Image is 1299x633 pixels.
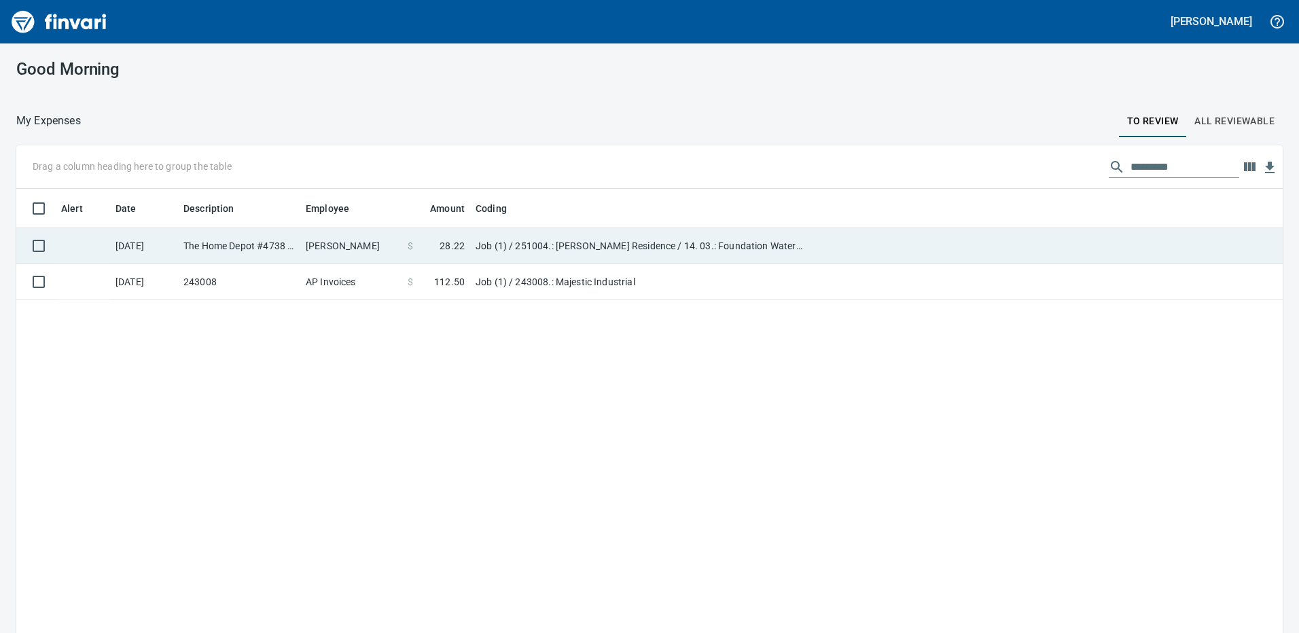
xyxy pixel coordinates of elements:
[306,200,367,217] span: Employee
[440,239,465,253] span: 28.22
[434,275,465,289] span: 112.50
[16,113,81,129] p: My Expenses
[115,200,154,217] span: Date
[408,275,413,289] span: $
[110,264,178,300] td: [DATE]
[300,264,402,300] td: AP Invoices
[470,264,810,300] td: Job (1) / 243008.: Majestic Industrial
[33,160,232,173] p: Drag a column heading here to group the table
[110,228,178,264] td: [DATE]
[476,200,507,217] span: Coding
[1239,157,1260,177] button: Choose columns to display
[183,200,252,217] span: Description
[412,200,465,217] span: Amount
[408,239,413,253] span: $
[1171,14,1252,29] h5: [PERSON_NAME]
[430,200,465,217] span: Amount
[178,264,300,300] td: 243008
[61,200,83,217] span: Alert
[178,228,300,264] td: The Home Depot #4738 [GEOGRAPHIC_DATA] [GEOGRAPHIC_DATA]
[1167,11,1256,32] button: [PERSON_NAME]
[470,228,810,264] td: Job (1) / 251004.: [PERSON_NAME] Residence / 14. 03.: Foundation Waterproofing / 5: Other
[306,200,349,217] span: Employee
[115,200,137,217] span: Date
[300,228,402,264] td: [PERSON_NAME]
[16,60,416,79] h3: Good Morning
[1194,113,1275,130] span: All Reviewable
[8,5,110,38] img: Finvari
[476,200,524,217] span: Coding
[61,200,101,217] span: Alert
[16,113,81,129] nav: breadcrumb
[183,200,234,217] span: Description
[1260,158,1280,178] button: Download table
[1127,113,1179,130] span: To Review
